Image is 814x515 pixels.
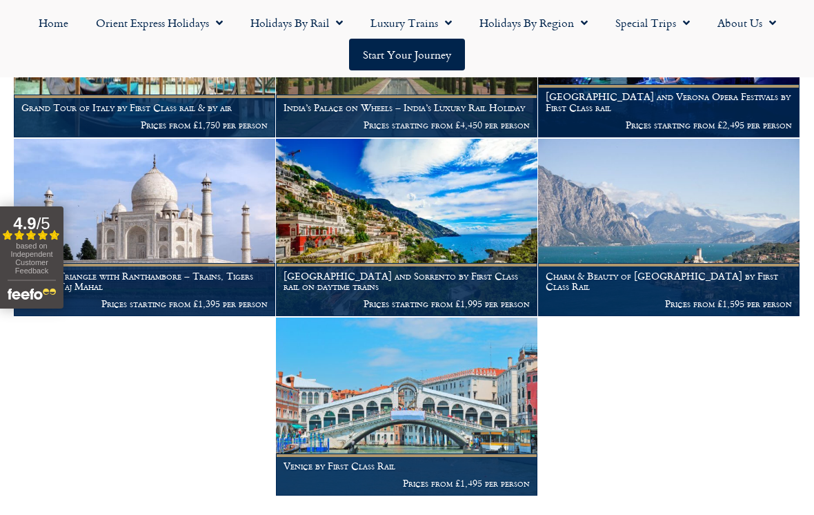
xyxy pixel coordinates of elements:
[284,119,530,130] p: Prices starting from £4,450 per person
[466,7,602,39] a: Holidays by Region
[538,139,800,318] a: Charm & Beauty of [GEOGRAPHIC_DATA] by First Class Rail Prices from £1,595 per person
[602,7,704,39] a: Special Trips
[546,298,792,309] p: Prices from £1,595 per person
[7,7,807,70] nav: Menu
[21,119,268,130] p: Prices from £1,750 per person
[284,102,530,113] h1: India’s Palace on Wheels – India’s Luxury Rail Holiday
[276,139,538,318] a: [GEOGRAPHIC_DATA] and Sorrento by First Class rail on daytime trains Prices starting from £1,995 ...
[704,7,790,39] a: About Us
[546,91,792,113] h1: [GEOGRAPHIC_DATA] and Verona Opera Festivals by First Class rail
[349,39,465,70] a: Start your Journey
[284,298,530,309] p: Prices starting from £1,995 per person
[357,7,466,39] a: Luxury Trains
[14,139,276,318] a: Golden Triangle with Ranthambore – Trains, Tigers and the Taj Mahal Prices starting from £1,395 p...
[25,7,82,39] a: Home
[284,460,530,472] h1: Venice by First Class Rail
[284,271,530,293] h1: [GEOGRAPHIC_DATA] and Sorrento by First Class rail on daytime trains
[546,271,792,293] h1: Charm & Beauty of [GEOGRAPHIC_DATA] by First Class Rail
[276,318,538,496] a: Venice by First Class Rail Prices from £1,495 per person
[284,478,530,489] p: Prices from £1,495 per person
[21,102,268,113] h1: Grand Tour of Italy by First Class rail & by air
[21,298,268,309] p: Prices starting from £1,395 per person
[546,119,792,130] p: Prices starting from £2,495 per person
[21,271,268,293] h1: Golden Triangle with Ranthambore – Trains, Tigers and the Taj Mahal
[237,7,357,39] a: Holidays by Rail
[82,7,237,39] a: Orient Express Holidays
